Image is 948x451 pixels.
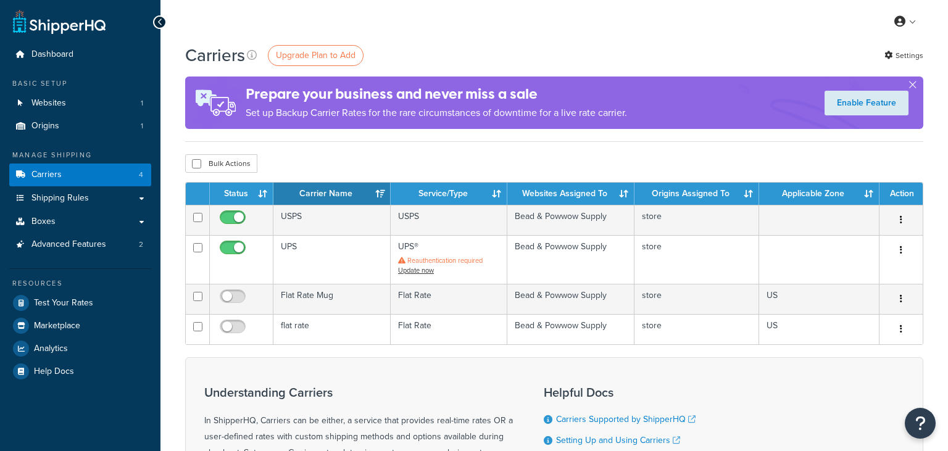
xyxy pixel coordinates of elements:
a: Dashboard [9,43,151,66]
a: Setting Up and Using Carriers [556,434,680,447]
span: Reauthentication required [407,255,483,265]
td: flat rate [273,314,391,344]
span: Marketplace [34,321,80,331]
a: Websites 1 [9,92,151,115]
h1: Carriers [185,43,245,67]
div: Manage Shipping [9,150,151,160]
span: Advanced Features [31,239,106,250]
td: UPS® [391,235,507,283]
td: store [634,205,759,235]
a: Shipping Rules [9,187,151,210]
th: Origins Assigned To: activate to sort column ascending [634,183,759,205]
td: US [759,284,879,314]
a: Origins 1 [9,115,151,138]
td: store [634,284,759,314]
th: Websites Assigned To: activate to sort column ascending [507,183,634,205]
a: Upgrade Plan to Add [268,45,364,66]
button: Bulk Actions [185,154,257,173]
span: 1 [141,98,143,109]
td: store [634,235,759,283]
td: US [759,314,879,344]
span: Websites [31,98,66,109]
a: Boxes [9,210,151,233]
td: Bead & Powwow Supply [507,314,634,344]
span: Dashboard [31,49,73,60]
td: Bead & Powwow Supply [507,284,634,314]
a: Help Docs [9,360,151,383]
td: Bead & Powwow Supply [507,205,634,235]
th: Carrier Name: activate to sort column ascending [273,183,391,205]
span: Test Your Rates [34,298,93,308]
td: UPS [273,235,391,283]
th: Status: activate to sort column ascending [210,183,273,205]
td: Bead & Powwow Supply [507,235,634,283]
span: Carriers [31,170,62,180]
th: Service/Type: activate to sort column ascending [391,183,507,205]
td: store [634,314,759,344]
a: ShipperHQ Home [13,9,106,34]
span: Origins [31,121,59,131]
li: Advanced Features [9,233,151,256]
li: Websites [9,92,151,115]
td: USPS [391,205,507,235]
a: Test Your Rates [9,292,151,314]
div: Basic Setup [9,78,151,89]
span: Analytics [34,344,68,354]
h3: Understanding Carriers [204,386,513,399]
a: Marketplace [9,315,151,337]
li: Carriers [9,163,151,186]
a: Carriers 4 [9,163,151,186]
th: Action [879,183,923,205]
a: Settings [884,47,923,64]
span: Help Docs [34,366,74,377]
td: USPS [273,205,391,235]
td: Flat Rate [391,284,507,314]
span: Upgrade Plan to Add [276,49,355,62]
a: Enable Feature [825,91,908,115]
span: 4 [139,170,143,180]
th: Applicable Zone: activate to sort column ascending [759,183,879,205]
span: Boxes [31,217,56,227]
span: 2 [139,239,143,250]
div: Resources [9,278,151,289]
span: Shipping Rules [31,193,89,204]
span: 1 [141,121,143,131]
a: Advanced Features 2 [9,233,151,256]
p: Set up Backup Carrier Rates for the rare circumstances of downtime for a live rate carrier. [246,104,627,122]
li: Origins [9,115,151,138]
a: Update now [398,265,434,275]
h4: Prepare your business and never miss a sale [246,84,627,104]
a: Carriers Supported by ShipperHQ [556,413,696,426]
img: ad-rules-rateshop-fe6ec290ccb7230408bd80ed9643f0289d75e0ffd9eb532fc0e269fcd187b520.png [185,77,246,129]
td: Flat Rate Mug [273,284,391,314]
a: Analytics [9,337,151,360]
td: Flat Rate [391,314,507,344]
button: Open Resource Center [905,408,936,439]
h3: Helpful Docs [544,386,705,399]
